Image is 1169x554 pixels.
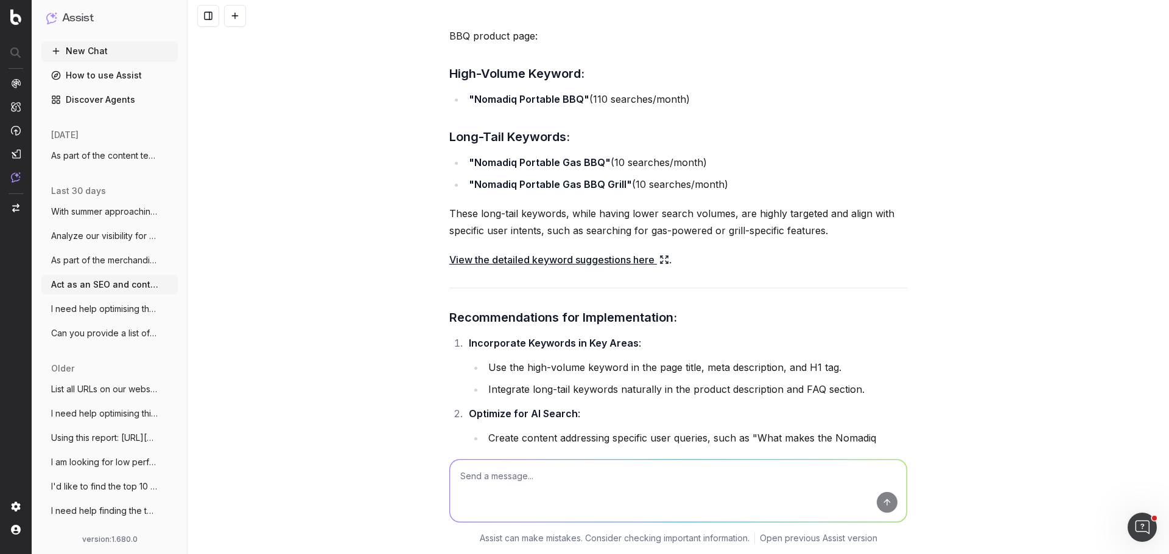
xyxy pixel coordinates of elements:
li: Integrate long-tail keywords naturally in the product description and FAQ section. [485,381,907,398]
strong: "Nomadiq Portable Gas BBQ" [469,156,611,168]
p: Assist can make mistakes. Consider checking important information. [480,532,749,544]
span: last 30 days [51,185,106,197]
span: I need help finding the top 10 PDPs on m [51,505,158,517]
li: Use the high-volume keyword in the page title, meta description, and H1 tag. [485,359,907,376]
img: Assist [46,12,57,24]
span: I'd like to find the top 10 PDPs we have [51,480,158,493]
a: How to use Assist [41,66,178,85]
button: List all URLs on our website that are re [41,379,178,399]
span: As part of the merchandising team, I wou [51,254,158,266]
span: As part of the content team, I am in cha [51,150,158,162]
img: Switch project [12,204,19,212]
span: List all URLs on our website that are re [51,383,158,395]
button: Assist [46,10,173,27]
span: I need help improving this page https:// [51,529,158,541]
img: My account [11,525,21,535]
img: Setting [11,502,21,511]
img: Studio [11,149,21,159]
a: View the detailed keyword suggestions here [449,251,669,268]
button: Act as an SEO and content expert. This P [41,275,178,294]
button: As part of the merchandising team, I wou [41,251,178,270]
li: Create content addressing specific user queries, such as "What makes the Nomadiq Portable Gas BBQ... [485,429,907,480]
a: Open previous Assist version [760,532,877,544]
img: Activation [11,125,21,136]
li: (110 searches/month) [465,91,907,108]
a: Discover Agents [41,90,178,109]
h3: High-Volume Keyword: [449,64,907,83]
span: With summer approaching, we have a stron [51,206,158,218]
h3: Recommendations for Implementation: [449,308,907,327]
div: version: 1.680.0 [46,535,173,544]
li: : [465,334,907,398]
li: : [465,405,907,480]
button: I need help finding the top 10 PDPs on m [41,501,178,521]
img: Intelligence [11,102,21,112]
iframe: Intercom live chat [1128,513,1157,542]
h3: Long-Tail Keywords: [449,127,907,147]
h1: Assist [62,10,94,27]
span: older [51,362,74,375]
li: (10 searches/month) [465,176,907,193]
button: With summer approaching, we have a stron [41,202,178,221]
button: Analyze our visibility for "iPhone 17" i [41,226,178,246]
p: These long-tail keywords, while having lower search volumes, are highly targeted and align with s... [449,205,907,239]
button: I need help optimising the content for t [41,299,178,319]
span: I am looking for low performing PDPs on [51,456,158,468]
li: (10 searches/month) [465,154,907,171]
img: Assist [11,172,21,182]
strong: Incorporate Keywords in Key Areas [469,337,639,349]
p: . [449,251,907,268]
button: As part of the content team, I am in cha [41,146,178,165]
button: Using this report: [URL][DOMAIN_NAME] [41,428,178,448]
button: I'd like to find the top 10 PDPs we have [41,477,178,496]
button: I need help improving this page https:// [41,525,178,545]
span: Act as an SEO and content expert. This P [51,279,158,291]
span: Using this report: [URL][DOMAIN_NAME] [51,432,158,444]
button: I need help optimising this page: https: [41,404,178,423]
span: [DATE] [51,129,79,141]
span: Analyze our visibility for "iPhone 17" i [51,230,158,242]
button: Can you provide a list of the top 10 PDP [41,324,178,343]
button: New Chat [41,41,178,61]
strong: Optimize for AI Search [469,407,578,420]
button: I am looking for low performing PDPs on [41,452,178,472]
strong: "Nomadiq Portable Gas BBQ Grill" [469,178,632,190]
span: I need help optimising the content for t [51,303,158,315]
span: I need help optimising this page: https: [51,407,158,420]
span: Can you provide a list of the top 10 PDP [51,327,158,339]
img: Analytics [11,78,21,88]
strong: "Nomadiq Portable BBQ" [469,93,589,105]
